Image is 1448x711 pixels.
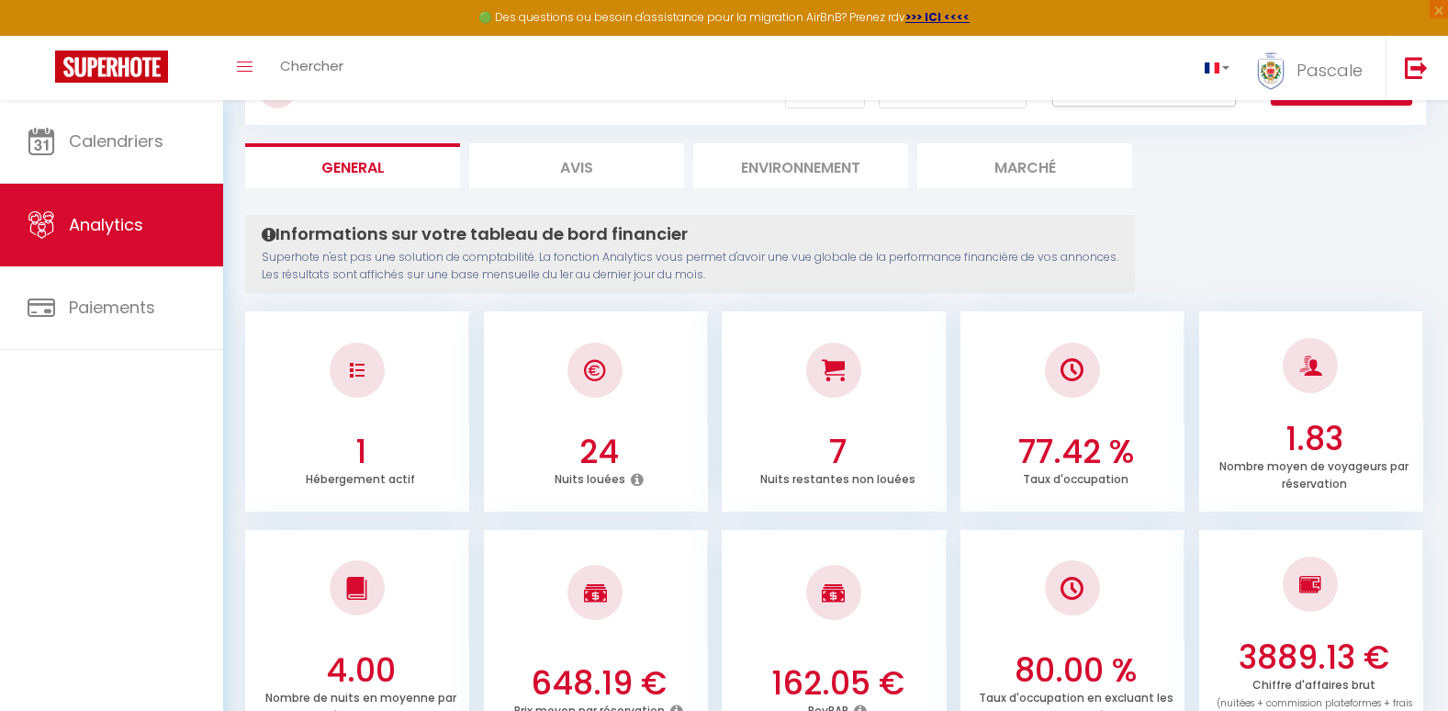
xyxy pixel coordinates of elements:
[1210,638,1419,677] h3: 3889.13 €
[733,664,941,703] h3: 162.05 €
[905,9,970,25] a: >>> ICI <<<<
[350,363,365,378] img: NO IMAGE
[971,651,1180,690] h3: 80.00 %
[280,56,343,75] span: Chercher
[1210,420,1419,458] h3: 1.83
[693,143,908,188] li: Environnement
[69,296,155,319] span: Paiements
[69,130,163,152] span: Calendriers
[1243,36,1386,100] a: ... Pascale
[1405,56,1428,79] img: logout
[262,224,1118,244] h4: Informations sur votre tableau de bord financier
[469,143,684,188] li: Avis
[69,213,143,236] span: Analytics
[266,36,357,100] a: Chercher
[1296,59,1363,82] span: Pascale
[1257,52,1285,90] img: ...
[495,664,703,703] h3: 648.19 €
[1219,455,1409,491] p: Nombre moyen de voyageurs par réservation
[55,51,168,83] img: Super Booking
[245,143,460,188] li: General
[306,468,415,487] p: Hébergement actif
[256,433,465,471] h3: 1
[555,468,625,487] p: Nuits louées
[733,433,941,471] h3: 7
[1299,573,1322,595] img: NO IMAGE
[256,651,465,690] h3: 4.00
[971,433,1180,471] h3: 77.42 %
[917,143,1132,188] li: Marché
[1023,468,1128,487] p: Taux d'occupation
[760,468,915,487] p: Nuits restantes non louées
[495,433,703,471] h3: 24
[1061,577,1083,600] img: NO IMAGE
[262,249,1118,284] p: Superhote n'est pas une solution de comptabilité. La fonction Analytics vous permet d'avoir une v...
